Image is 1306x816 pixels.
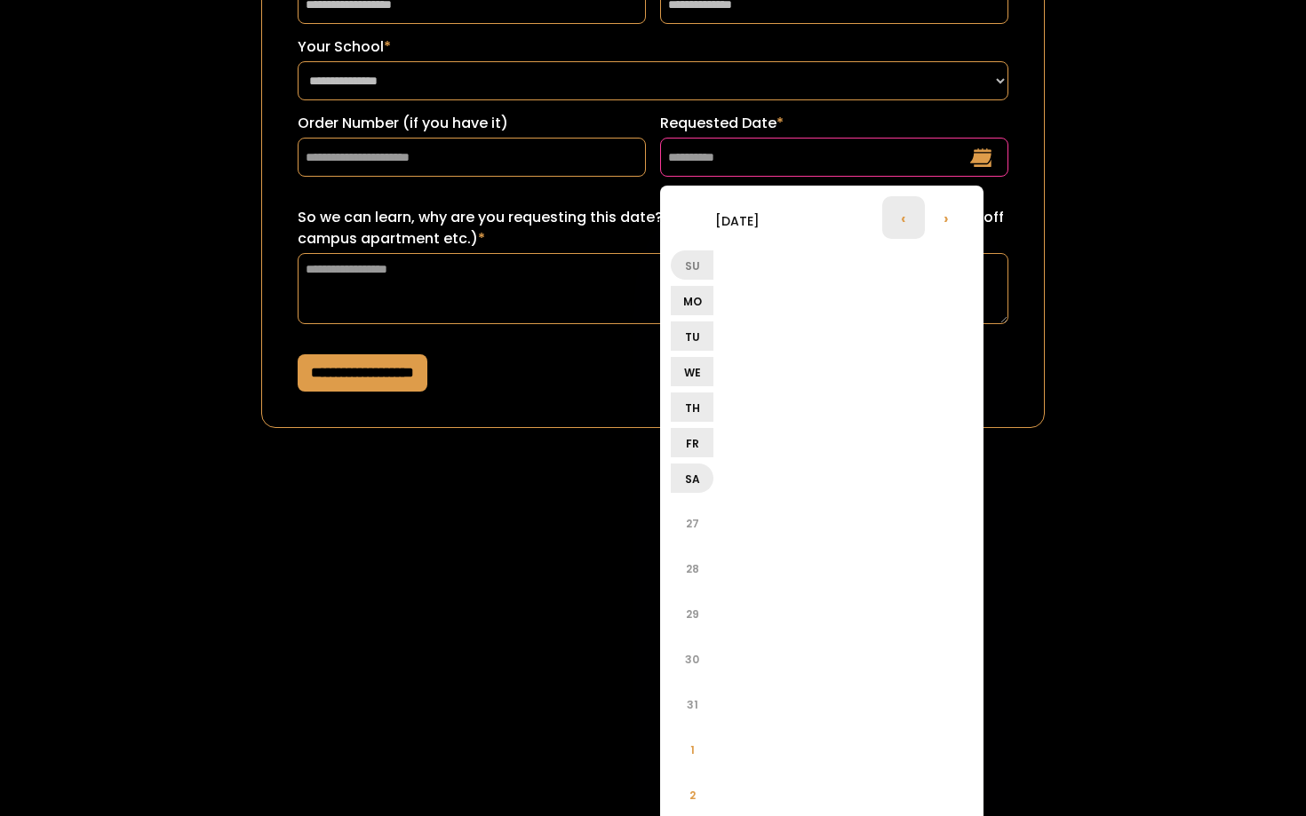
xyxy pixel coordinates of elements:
[671,638,713,680] li: 30
[671,428,713,457] li: Fr
[660,113,1008,134] label: Requested Date
[671,683,713,725] li: 31
[671,592,713,635] li: 29
[298,113,646,134] label: Order Number (if you have it)
[671,773,713,816] li: 2
[882,196,925,239] li: ‹
[671,250,713,280] li: Su
[671,547,713,590] li: 28
[671,463,713,493] li: Sa
[671,199,804,242] li: [DATE]
[671,728,713,771] li: 1
[671,357,713,386] li: We
[298,36,1008,58] label: Your School
[671,502,713,544] li: 27
[925,196,968,239] li: ›
[298,207,1008,250] label: So we can learn, why are you requesting this date? (ex: sorority recruitment, lease turn over for...
[671,286,713,315] li: Mo
[671,392,713,422] li: Th
[671,321,713,351] li: Tu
